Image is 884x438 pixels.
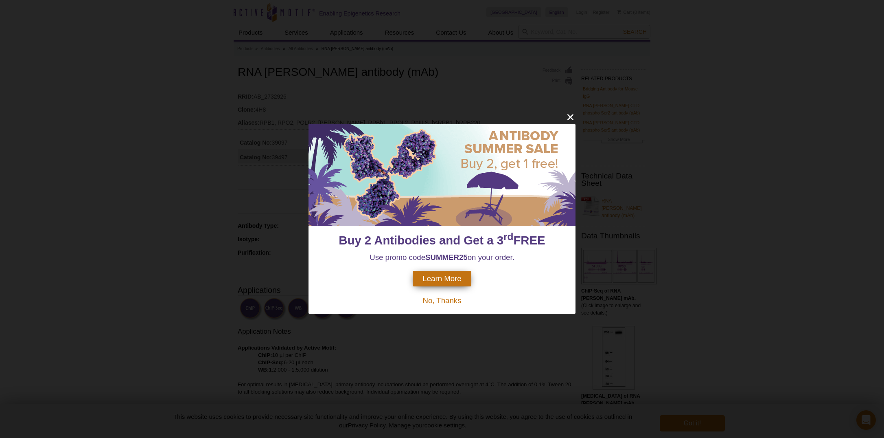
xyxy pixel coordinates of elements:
[565,112,575,122] button: close
[370,253,514,262] span: Use promo code on your order.
[425,253,468,262] strong: SUMMER25
[422,274,461,283] span: Learn More
[339,233,545,247] span: Buy 2 Antibodies and Get a 3 FREE
[422,296,461,305] span: No, Thanks
[503,231,513,242] sup: rd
